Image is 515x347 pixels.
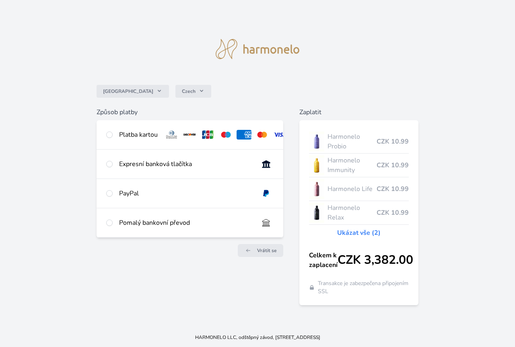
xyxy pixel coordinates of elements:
[328,184,377,194] span: Harmonelo Life
[377,160,409,170] span: CZK 10.99
[299,107,418,117] h6: Zaplatit
[257,247,277,254] span: Vrátit se
[182,130,197,140] img: discover.svg
[238,244,283,257] a: Vrátit se
[119,218,252,228] div: Pomalý bankovní převod
[309,155,324,175] img: IMMUNITY_se_stinem_x-lo.jpg
[97,85,169,98] button: [GEOGRAPHIC_DATA]
[337,228,381,238] a: Ukázat vše (2)
[259,159,274,169] img: onlineBanking_CZ.svg
[175,85,211,98] button: Czech
[377,184,409,194] span: CZK 10.99
[119,159,252,169] div: Expresní banková tlačítka
[200,130,215,140] img: jcb.svg
[328,132,377,151] span: Harmonelo Probio
[273,130,288,140] img: visa.svg
[377,137,409,146] span: CZK 10.99
[119,189,252,198] div: PayPal
[377,208,409,218] span: CZK 10.99
[259,189,274,198] img: paypal.svg
[255,130,270,140] img: mc.svg
[164,130,179,140] img: diners.svg
[338,253,413,267] span: CZK 3,382.00
[218,130,233,140] img: maestro.svg
[259,218,274,228] img: bankTransfer_IBAN.svg
[328,203,377,222] span: Harmonelo Relax
[309,250,338,270] span: Celkem k zaplacení
[182,88,196,94] span: Czech
[328,156,377,175] span: Harmonelo Immunity
[237,130,251,140] img: amex.svg
[97,107,283,117] h6: Způsob platby
[309,131,324,152] img: CLEAN_PROBIO_se_stinem_x-lo.jpg
[119,130,158,140] div: Platba kartou
[309,203,324,223] img: CLEAN_RELAX_se_stinem_x-lo.jpg
[309,179,324,199] img: CLEAN_LIFE_se_stinem_x-lo.jpg
[216,39,299,59] img: logo.svg
[103,88,153,94] span: [GEOGRAPHIC_DATA]
[318,279,409,296] span: Transakce je zabezpečena připojením SSL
